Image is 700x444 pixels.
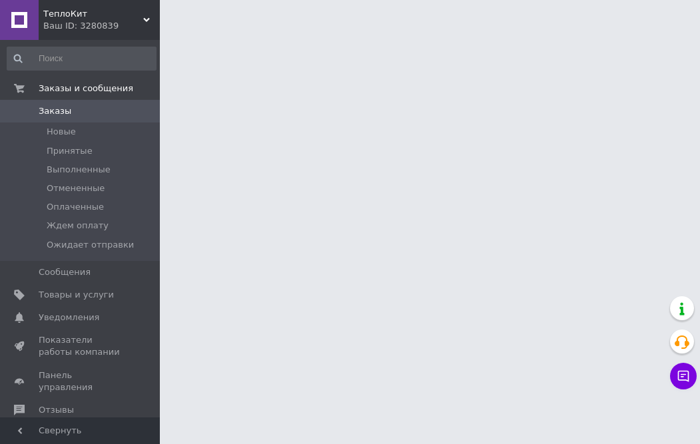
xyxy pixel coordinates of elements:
button: Чат с покупателем [670,363,697,389]
span: Заказы и сообщения [39,83,133,95]
span: Показатели работы компании [39,334,123,358]
span: Заказы [39,105,71,117]
span: ТеплоКит [43,8,143,20]
span: Новые [47,126,76,138]
span: Оплаченные [47,201,104,213]
span: Отмененные [47,182,105,194]
span: Ждем оплату [47,220,109,232]
input: Поиск [7,47,157,71]
span: Выполненные [47,164,111,176]
span: Отзывы [39,404,74,416]
span: Уведомления [39,312,99,324]
span: Сообщения [39,266,91,278]
span: Панель управления [39,369,123,393]
span: Ожидает отправки [47,239,134,251]
span: Принятые [47,145,93,157]
span: Товары и услуги [39,289,114,301]
div: Ваш ID: 3280839 [43,20,160,32]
